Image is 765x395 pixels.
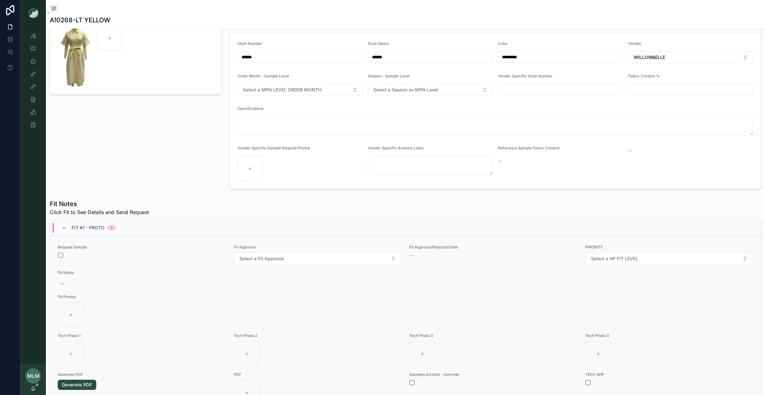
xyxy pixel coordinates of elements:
span: PRIORITY [585,245,754,250]
span: Select a Fit Approval [239,255,284,262]
a: Generate PDF [58,380,96,390]
span: Style Number [237,41,262,46]
span: Reference Sample Fabric Content [498,146,559,150]
h1: Fit Notes [50,199,149,208]
span: Select a MPN LEVEL ORDER MONTH [243,87,321,93]
span: Click Fit to See Details and Send Request [50,208,149,216]
span: Tech Photo 3 [409,333,578,338]
span: Fit #1 - Proto [72,225,105,231]
img: App logo [28,8,38,18]
img: Screenshot-2025-09-09-at-1.10.27-PM.png [58,25,94,87]
button: Select Button [586,253,753,265]
span: Vendor Specific Style Number [498,74,553,78]
button: Select Button [628,51,754,63]
span: Generate PDF [58,372,226,377]
span: -- [498,158,502,164]
span: Samples Arrived - Override [409,372,578,377]
span: -- [628,147,632,154]
span: Tech Photo 4 [585,333,754,338]
span: Fit Approval/Rejected Date [409,245,578,250]
span: Select a Season on MPN Level [373,87,438,93]
span: Tech Photo 2 [234,333,402,338]
span: Vendor Specific Sample Request Photos [237,146,310,150]
span: MLM [27,372,40,380]
button: Select Button [234,253,402,265]
div: scrollable content [20,25,46,139]
div: 1 [111,225,113,230]
span: Vendor Specific Artwork Links [368,146,423,150]
span: PDF [234,372,402,377]
span: Season - Sample Level [368,74,410,78]
div: -- [60,280,64,287]
span: Fit Approval [234,245,402,250]
h1: A10268-LT YELLOW [50,16,110,25]
span: Color [498,41,508,46]
span: -- [409,252,413,259]
button: Select Button [237,84,363,96]
button: Select Button [368,84,493,96]
span: Fit Photos [58,294,753,299]
span: WILLOW&ELLE [634,54,665,61]
span: Specifications [237,106,263,111]
span: Fabric Content % [628,74,660,78]
span: Vendor [628,41,641,46]
span: Fit Notes [58,270,753,275]
span: Select a HP FIT LEVEL [591,255,638,262]
span: TECH WIP [585,372,754,377]
span: Request Sample [58,245,226,250]
span: Tech Photo 1 [58,333,226,338]
span: Style Name [368,41,389,46]
span: Order Month - Sample Level [237,74,289,78]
